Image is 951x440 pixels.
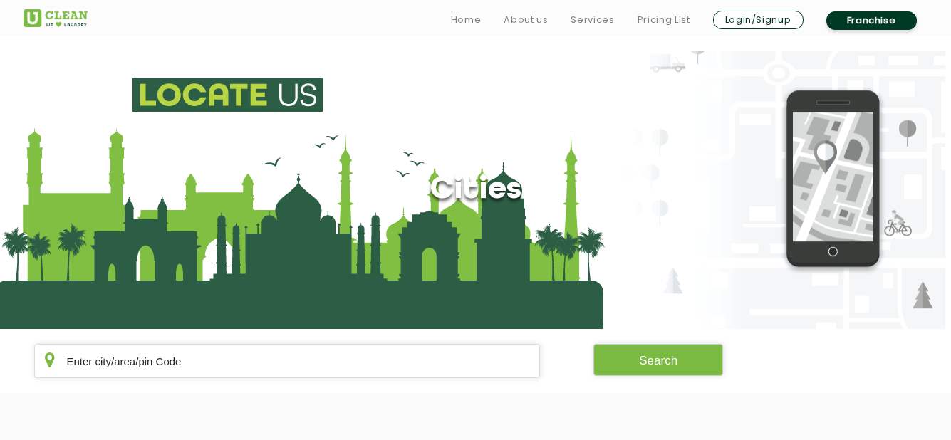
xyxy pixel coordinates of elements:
a: Pricing List [638,11,690,28]
a: Login/Signup [713,11,804,29]
a: Home [451,11,482,28]
h1: Cities [430,172,521,209]
input: Enter city/area/pin Code [34,344,541,378]
a: About us [504,11,548,28]
a: Franchise [826,11,917,30]
img: UClean Laundry and Dry Cleaning [24,9,88,27]
button: Search [593,344,723,376]
a: Services [571,11,614,28]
